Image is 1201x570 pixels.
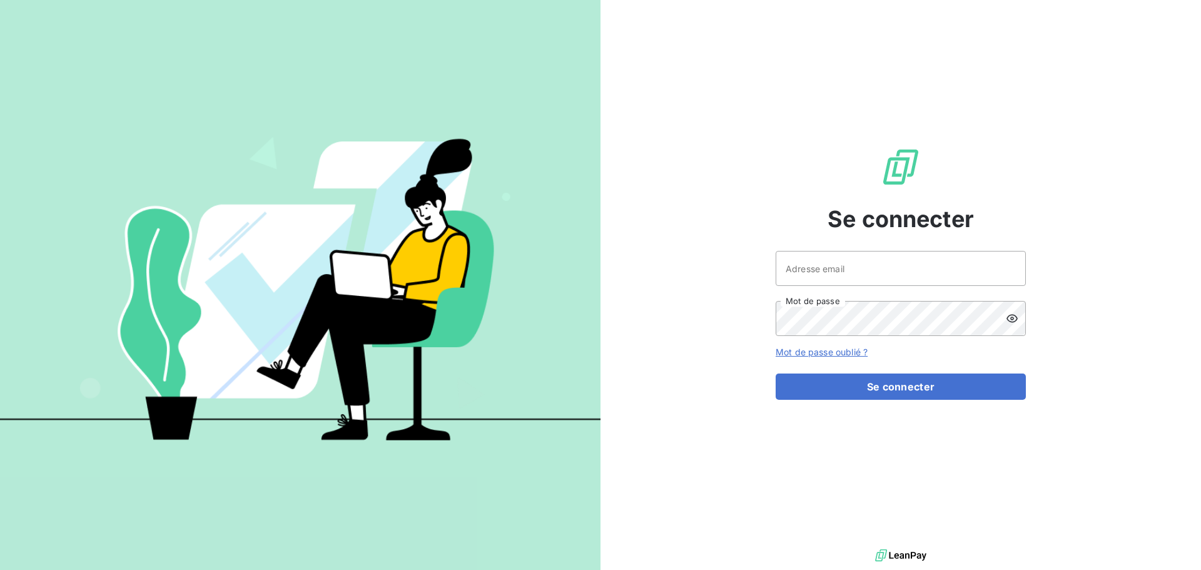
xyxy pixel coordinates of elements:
a: Mot de passe oublié ? [776,347,868,357]
button: Se connecter [776,374,1026,400]
img: Logo LeanPay [881,147,921,187]
span: Se connecter [828,202,974,236]
input: placeholder [776,251,1026,286]
img: logo [875,546,926,565]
